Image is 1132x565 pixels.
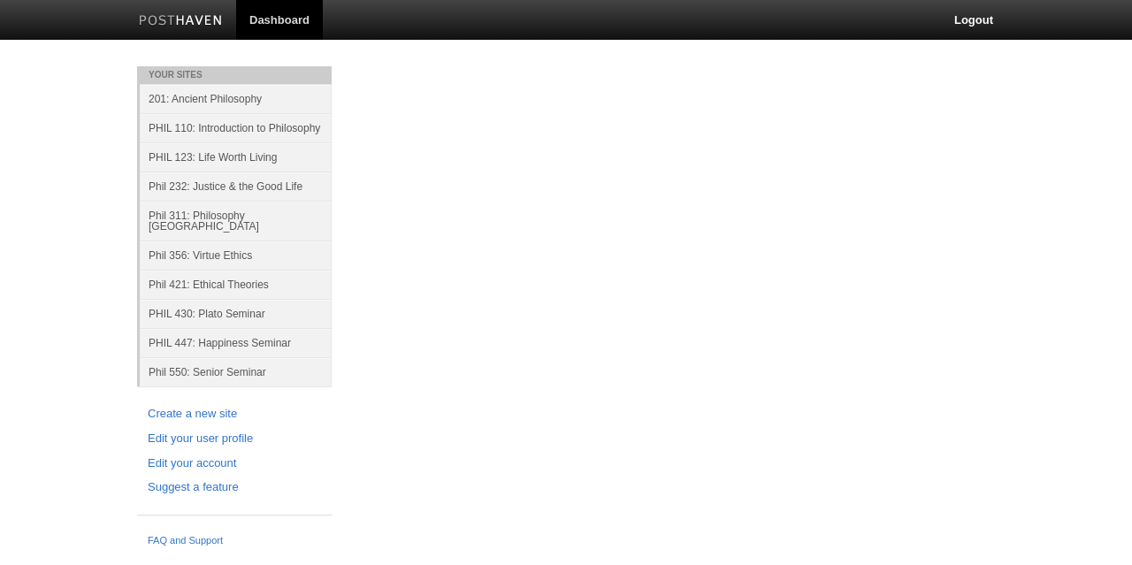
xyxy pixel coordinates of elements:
[137,66,332,84] li: Your Sites
[148,454,321,473] a: Edit your account
[140,241,332,270] a: Phil 356: Virtue Ethics
[148,430,321,448] a: Edit your user profile
[148,478,321,497] a: Suggest a feature
[148,405,321,424] a: Create a new site
[140,357,332,386] a: Phil 550: Senior Seminar
[140,328,332,357] a: PHIL 447: Happiness Seminar
[140,299,332,328] a: PHIL 430: Plato Seminar
[140,142,332,172] a: PHIL 123: Life Worth Living
[140,84,332,113] a: 201: Ancient Philosophy
[140,113,332,142] a: PHIL 110: Introduction to Philosophy
[148,533,321,549] a: FAQ and Support
[140,172,332,201] a: Phil 232: Justice & the Good Life
[139,15,223,28] img: Posthaven-bar
[140,270,332,299] a: Phil 421: Ethical Theories
[140,201,332,241] a: Phil 311: Philosophy [GEOGRAPHIC_DATA]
